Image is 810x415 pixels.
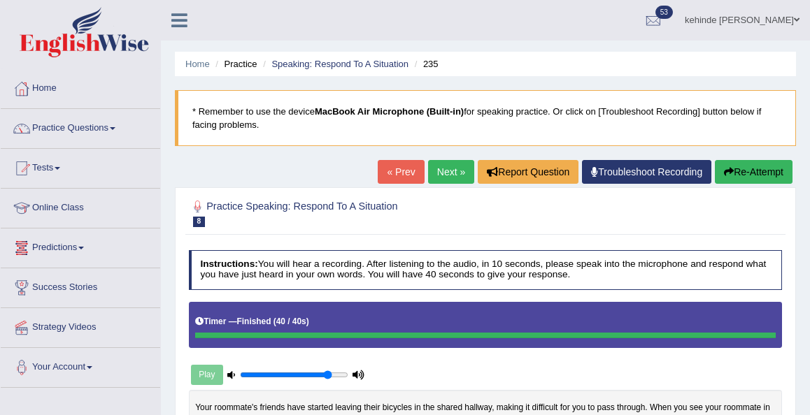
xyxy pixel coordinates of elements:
[315,106,464,117] b: MacBook Air Microphone (Built-in)
[1,308,160,343] a: Strategy Videos
[193,217,206,227] span: 8
[1,348,160,383] a: Your Account
[655,6,673,19] span: 53
[306,316,309,326] b: )
[1,268,160,303] a: Success Stories
[428,160,474,184] a: Next »
[271,59,408,69] a: Speaking: Respond To A Situation
[185,59,210,69] a: Home
[715,160,793,184] button: Re-Attempt
[1,189,160,224] a: Online Class
[1,109,160,144] a: Practice Questions
[273,316,276,326] b: (
[237,316,271,326] b: Finished
[189,250,783,290] h4: You will hear a recording. After listening to the audio, in 10 seconds, please speak into the mic...
[411,57,439,71] li: 235
[200,259,257,269] b: Instructions:
[1,69,160,104] a: Home
[1,228,160,263] a: Predictions
[175,90,796,146] blockquote: * Remember to use the device for speaking practice. Or click on [Troubleshoot Recording] button b...
[478,160,578,184] button: Report Question
[276,316,306,326] b: 40 / 40s
[582,160,711,184] a: Troubleshoot Recording
[212,57,257,71] li: Practice
[378,160,424,184] a: « Prev
[189,198,557,227] h2: Practice Speaking: Respond To A Situation
[1,149,160,184] a: Tests
[195,317,308,326] h5: Timer —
